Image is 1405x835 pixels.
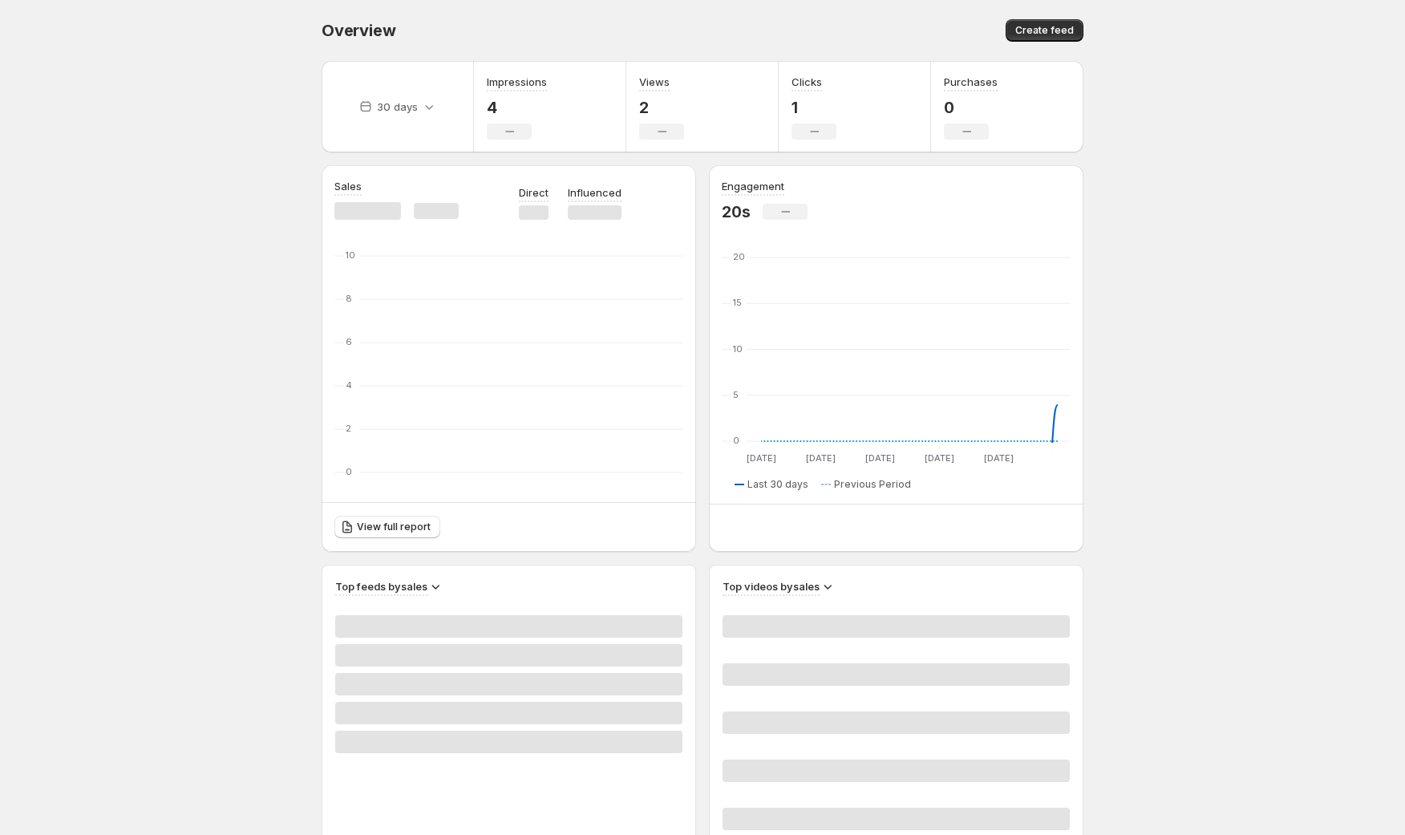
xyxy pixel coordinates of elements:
text: 2 [346,423,351,434]
p: 4 [487,98,547,117]
text: 20 [733,251,745,262]
button: Create feed [1006,19,1083,42]
p: 0 [944,98,998,117]
text: 10 [346,249,355,261]
text: [DATE] [747,452,776,464]
text: [DATE] [806,452,836,464]
text: 0 [346,466,352,477]
span: Last 30 days [747,478,808,491]
text: 8 [346,293,352,304]
h3: Views [639,74,670,90]
text: 10 [733,343,743,355]
p: 1 [792,98,836,117]
h3: Engagement [722,178,784,194]
text: [DATE] [865,452,895,464]
p: 2 [639,98,684,117]
a: View full report [334,516,440,538]
span: Previous Period [834,478,911,491]
h3: Clicks [792,74,822,90]
span: Overview [322,21,395,40]
text: 0 [733,435,739,446]
text: 5 [733,389,739,400]
p: Direct [519,184,549,201]
h3: Sales [334,178,362,194]
text: 4 [346,379,352,391]
text: [DATE] [925,452,954,464]
h3: Top feeds by sales [335,578,427,594]
h3: Purchases [944,74,998,90]
p: 20s [722,202,750,221]
p: 30 days [377,99,418,115]
p: Influenced [568,184,622,201]
span: View full report [357,521,431,533]
text: 6 [346,336,352,347]
h3: Top videos by sales [723,578,820,594]
h3: Impressions [487,74,547,90]
text: 15 [733,297,742,308]
span: Create feed [1015,24,1074,37]
text: [DATE] [984,452,1014,464]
